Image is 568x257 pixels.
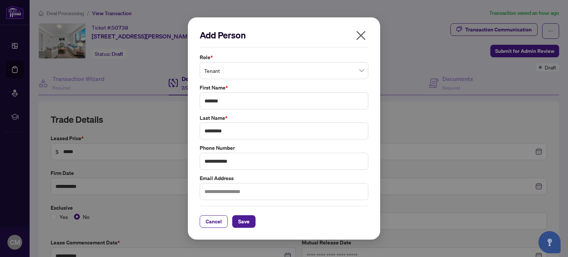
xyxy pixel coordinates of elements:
span: Tenant [204,64,364,78]
label: Last Name [200,114,368,122]
label: Phone Number [200,144,368,152]
label: Email Address [200,174,368,182]
span: Cancel [206,216,222,227]
span: close [355,30,367,41]
h2: Add Person [200,29,368,41]
button: Cancel [200,215,228,228]
button: Save [232,215,256,228]
label: Role [200,53,368,61]
label: First Name [200,84,368,92]
button: Open asap [538,231,561,253]
span: Save [238,216,250,227]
